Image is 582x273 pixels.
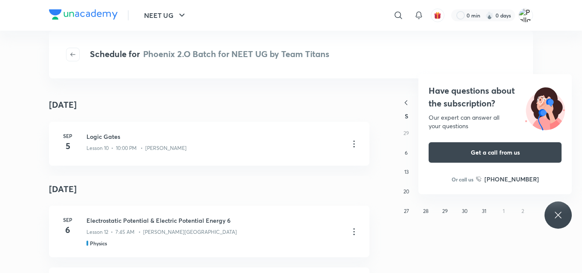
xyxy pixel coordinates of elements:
[484,175,539,184] h6: [PHONE_NUMBER]
[405,149,408,156] abbr: July 6, 2025
[419,204,432,218] button: July 28, 2025
[434,11,441,19] img: avatar
[86,132,342,141] h3: Logic Gates
[86,216,342,225] h3: Electrostatic Potential & Electric Potential Energy 6
[477,204,491,218] button: July 31, 2025
[49,9,118,20] img: Company Logo
[501,188,506,195] abbr: July 25, 2025
[429,142,562,163] button: Get a call from us
[400,185,413,198] button: July 20, 2025
[139,7,192,24] button: NEET UG
[481,188,487,195] abbr: July 24, 2025
[431,9,444,22] button: avatar
[49,98,77,111] h4: [DATE]
[49,206,369,257] a: Sep6Electrostatic Potential & Electric Potential Energy 6Lesson 12 • 7:45 AM • [PERSON_NAME][GEOG...
[405,112,408,120] abbr: Sunday
[462,188,467,195] abbr: July 23, 2025
[90,48,329,61] h4: Schedule for
[485,11,494,20] img: streak
[458,204,472,218] button: July 30, 2025
[49,9,118,22] a: Company Logo
[59,224,76,236] h4: 6
[429,113,562,130] div: Our expert can answer all your questions
[86,144,187,152] p: Lesson 10 • 10:00 PM • [PERSON_NAME]
[404,169,409,175] abbr: July 13, 2025
[415,98,514,109] button: [DATE]
[400,204,413,218] button: July 27, 2025
[520,188,526,195] abbr: July 26, 2025
[424,188,428,195] abbr: July 21, 2025
[442,208,448,214] abbr: July 29, 2025
[49,122,369,166] a: Sep5Logic GatesLesson 10 • 10:00 PM • [PERSON_NAME]
[86,228,237,236] p: Lesson 12 • 7:45 AM • [PERSON_NAME][GEOGRAPHIC_DATA]
[443,188,448,195] abbr: July 22, 2025
[462,208,467,214] abbr: July 30, 2025
[476,175,539,184] a: [PHONE_NUMBER]
[403,188,409,195] abbr: July 20, 2025
[423,208,429,214] abbr: July 28, 2025
[438,204,452,218] button: July 29, 2025
[404,208,409,214] abbr: July 27, 2025
[59,140,76,152] h4: 5
[400,165,413,179] button: July 13, 2025
[518,84,572,130] img: ttu_illustration_new.svg
[429,84,562,110] h4: Have questions about the subscription?
[400,146,413,160] button: July 6, 2025
[143,48,329,60] span: Phoenix 2.O Batch for NEET UG by Team Titans
[59,132,76,140] h6: Sep
[90,239,107,247] h5: Physics
[452,175,473,183] p: Or call us
[59,216,76,224] h6: Sep
[482,208,486,214] abbr: July 31, 2025
[519,8,533,23] img: Pallavi Verma
[49,176,369,202] h4: [DATE]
